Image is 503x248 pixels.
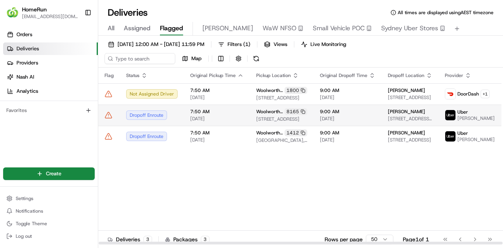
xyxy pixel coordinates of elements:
button: HomeRun [22,6,47,13]
h1: Deliveries [108,6,148,19]
span: Nash AI [17,73,34,81]
div: 3 [201,236,209,243]
div: Page 1 of 1 [403,235,429,243]
button: Refresh [251,53,262,64]
span: [DATE] [190,94,244,101]
img: HomeRun [6,6,19,19]
span: Flagged [160,24,183,33]
span: [STREET_ADDRESS] [256,116,307,122]
button: +1 [481,90,490,98]
button: Notifications [3,206,95,217]
button: Live Monitoring [297,39,350,50]
button: Views [261,39,291,50]
span: [PERSON_NAME] [202,24,253,33]
span: Notifications [16,208,43,214]
span: Flag [105,72,114,79]
span: Original Pickup Time [190,72,236,79]
span: [DATE] [190,116,244,122]
span: Woolworths Auburn CFC [256,108,283,115]
span: [DATE] [320,137,375,143]
a: Nash AI [3,71,98,83]
span: Settings [16,195,33,202]
span: Assigned [124,24,151,33]
span: Woolworths Eastgardens [256,130,283,136]
span: All [108,24,114,33]
span: Views [274,41,287,48]
span: DoorDash [457,91,479,97]
div: Favorites [3,104,95,117]
span: [DATE] [320,116,375,122]
div: 8165 [285,108,307,115]
button: [EMAIL_ADDRESS][DOMAIN_NAME] [22,13,78,20]
span: Provider [445,72,463,79]
button: Toggle Theme [3,218,95,229]
p: Rows per page [325,235,363,243]
img: uber-new-logo.jpeg [445,110,455,120]
span: [STREET_ADDRESS] [388,94,432,101]
button: Log out [3,231,95,242]
a: Orders [3,28,98,41]
div: 3 [143,236,152,243]
span: [GEOGRAPHIC_DATA], [STREET_ADDRESS] [256,137,307,143]
span: Dropoff Location [388,72,424,79]
span: Uber [457,130,468,136]
span: Deliveries [17,45,39,52]
span: [PERSON_NAME] [388,87,425,94]
button: Settings [3,193,95,204]
span: [PERSON_NAME] [457,115,495,121]
span: 7:50 AM [190,87,244,94]
span: [PERSON_NAME] [388,108,425,115]
span: Uber [457,109,468,115]
div: Deliveries [108,235,152,243]
div: 1412 [285,129,307,136]
a: Deliveries [3,42,98,55]
span: 7:50 AM [190,130,244,136]
span: Sydney Uber Stores [381,24,438,33]
a: Analytics [3,85,98,97]
input: Type to search [105,53,175,64]
img: uber-new-logo.jpeg [445,131,455,141]
span: [PERSON_NAME] [388,130,425,136]
span: Small Vehicle POC [313,24,365,33]
span: [DATE] 12:00 AM - [DATE] 11:59 PM [117,41,204,48]
span: Woolworths Rose Bay - Direct to Boot Only [256,87,283,94]
span: [STREET_ADDRESS] [388,137,432,143]
a: Providers [3,57,98,69]
span: 9:00 AM [320,130,375,136]
span: Map [191,55,202,62]
span: Create [46,170,61,177]
span: 9:00 AM [320,87,375,94]
span: WaW NFSO [263,24,296,33]
span: Orders [17,31,32,38]
span: All times are displayed using AEST timezone [398,9,494,16]
span: Providers [17,59,38,66]
button: Map [178,53,205,64]
span: [DATE] [320,94,375,101]
span: Toggle Theme [16,220,47,227]
span: Status [126,72,140,79]
span: [STREET_ADDRESS] [256,95,307,101]
span: Log out [16,233,32,239]
span: Original Dropoff Time [320,72,367,79]
span: Live Monitoring [310,41,346,48]
span: 9:00 AM [320,108,375,115]
span: Analytics [17,88,38,95]
img: doordash_logo_v2.png [445,89,455,99]
button: Filters(1) [215,39,254,50]
button: [DATE] 12:00 AM - [DATE] 11:59 PM [105,39,208,50]
span: [STREET_ADDRESS][PERSON_NAME] [388,116,432,122]
button: Create [3,167,95,180]
span: 7:50 AM [190,108,244,115]
span: Filters [228,41,250,48]
span: ( 1 ) [243,41,250,48]
span: Pickup Location [256,72,291,79]
div: 1800 [285,87,307,94]
button: HomeRunHomeRun[EMAIL_ADDRESS][DOMAIN_NAME] [3,3,81,22]
div: Packages [165,235,209,243]
span: [PERSON_NAME] [457,136,495,143]
span: [DATE] [190,137,244,143]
